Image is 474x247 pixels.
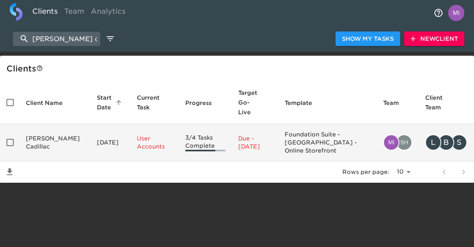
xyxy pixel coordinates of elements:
[185,98,222,108] span: Progress
[384,135,398,150] img: mia.fisher@cdk.com
[392,166,413,178] select: rows per page
[36,65,43,71] svg: This is a list of all of your clients and clients shared with you
[451,134,467,151] div: S
[88,3,129,23] a: Analytics
[6,62,471,75] div: Client s
[383,134,412,151] div: mia.fisher@cdk.com, shresta.mandala@cdk.com
[285,98,323,108] span: Template
[336,31,400,46] button: Show My Tasks
[13,32,100,46] input: search
[411,34,458,44] span: New Client
[278,124,377,161] td: Foundation Suite - [GEOGRAPHIC_DATA] - Online Storefront
[238,134,272,151] p: Due - [DATE]
[238,88,261,117] span: Calculated based on the start date and the duration of all Tasks contained in this Hub.
[383,98,409,108] span: Team
[19,124,90,161] td: [PERSON_NAME] Cadillac
[425,134,468,151] div: lindsay@laverychevy.com, bhabeck@laverychevy.com, sarah@laverychevy.com
[61,3,88,23] a: Team
[97,93,124,112] span: Start Date
[137,134,172,151] p: User Accounts
[137,93,161,112] span: This is the next Task in this Hub that should be completed
[10,3,23,21] img: logo
[342,34,394,44] span: Show My Tasks
[103,32,117,46] button: edit
[404,31,464,46] button: NewClient
[448,5,464,21] img: Profile
[90,124,131,161] td: [DATE]
[438,134,454,151] div: B
[29,3,61,23] a: Clients
[137,93,172,112] span: Current Task
[342,168,389,176] p: Rows per page:
[429,3,448,23] button: notifications
[425,93,468,112] span: Client Team
[397,135,411,150] img: shresta.mandala@cdk.com
[425,134,441,151] div: L
[179,124,232,161] td: 3/4 Tasks Complete
[238,88,272,117] span: Target Go-Live
[26,98,73,108] span: Client Name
